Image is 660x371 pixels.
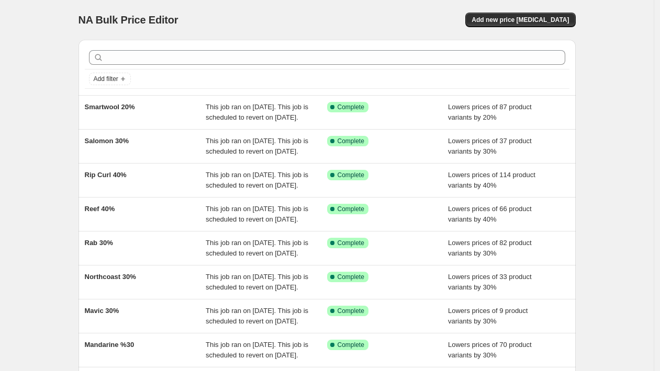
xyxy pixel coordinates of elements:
span: Lowers prices of 87 product variants by 20% [448,103,532,121]
span: Lowers prices of 37 product variants by 30% [448,137,532,155]
span: Add new price [MEDICAL_DATA] [472,16,569,24]
span: This job ran on [DATE]. This job is scheduled to revert on [DATE]. [206,307,308,325]
span: This job ran on [DATE]. This job is scheduled to revert on [DATE]. [206,341,308,359]
span: Complete [338,239,364,247]
span: Complete [338,205,364,213]
span: Mandarine %30 [85,341,135,349]
span: Lowers prices of 82 product variants by 30% [448,239,532,257]
span: Complete [338,307,364,315]
span: Complete [338,341,364,349]
span: Northcoast 30% [85,273,136,281]
span: Complete [338,137,364,145]
span: Complete [338,103,364,111]
span: Salomon 30% [85,137,129,145]
span: This job ran on [DATE]. This job is scheduled to revert on [DATE]. [206,103,308,121]
span: Mavic 30% [85,307,119,315]
span: Lowers prices of 66 product variants by 40% [448,205,532,223]
span: Add filter [94,75,118,83]
span: Complete [338,171,364,179]
button: Add new price [MEDICAL_DATA] [465,13,575,27]
span: Lowers prices of 33 product variants by 30% [448,273,532,291]
span: Lowers prices of 114 product variants by 40% [448,171,535,189]
span: Rip Curl 40% [85,171,127,179]
span: Lowers prices of 9 product variants by 30% [448,307,528,325]
span: Lowers prices of 70 product variants by 30% [448,341,532,359]
span: Smartwool 20% [85,103,135,111]
span: This job ran on [DATE]. This job is scheduled to revert on [DATE]. [206,273,308,291]
span: This job ran on [DATE]. This job is scheduled to revert on [DATE]. [206,239,308,257]
button: Add filter [89,73,131,85]
span: This job ran on [DATE]. This job is scheduled to revert on [DATE]. [206,171,308,189]
span: NA Bulk Price Editor [79,14,178,26]
span: This job ran on [DATE]. This job is scheduled to revert on [DATE]. [206,137,308,155]
span: Reef 40% [85,205,115,213]
span: Complete [338,273,364,281]
span: This job ran on [DATE]. This job is scheduled to revert on [DATE]. [206,205,308,223]
span: Rab 30% [85,239,113,247]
